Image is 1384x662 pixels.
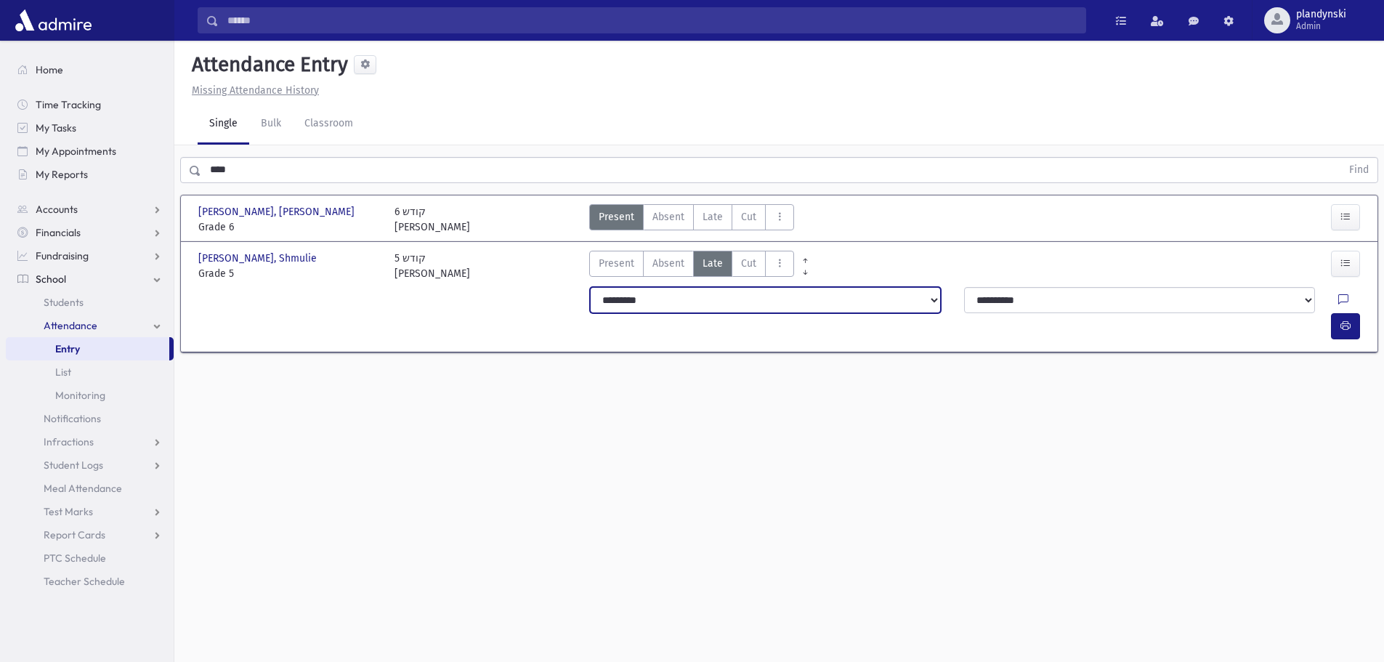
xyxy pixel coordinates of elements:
[198,104,249,145] a: Single
[6,407,174,430] a: Notifications
[6,93,174,116] a: Time Tracking
[44,552,106,565] span: PTC Schedule
[6,314,174,337] a: Attendance
[703,256,723,271] span: Late
[186,52,348,77] h5: Attendance Entry
[36,168,88,181] span: My Reports
[186,84,319,97] a: Missing Attendance History
[249,104,293,145] a: Bulk
[6,221,174,244] a: Financials
[36,226,81,239] span: Financials
[36,98,101,111] span: Time Tracking
[44,296,84,309] span: Students
[36,63,63,76] span: Home
[599,209,634,225] span: Present
[599,256,634,271] span: Present
[44,459,103,472] span: Student Logs
[44,435,94,448] span: Infractions
[6,58,174,81] a: Home
[394,251,470,281] div: 5 קודש [PERSON_NAME]
[36,145,116,158] span: My Appointments
[55,342,80,355] span: Entry
[703,209,723,225] span: Late
[6,337,169,360] a: Entry
[44,505,93,518] span: Test Marks
[44,412,101,425] span: Notifications
[198,266,380,281] span: Grade 5
[652,256,684,271] span: Absent
[36,203,78,216] span: Accounts
[6,116,174,140] a: My Tasks
[741,256,756,271] span: Cut
[6,267,174,291] a: School
[12,6,95,35] img: AdmirePro
[741,209,756,225] span: Cut
[1296,20,1346,32] span: Admin
[198,219,380,235] span: Grade 6
[36,249,89,262] span: Fundraising
[55,389,105,402] span: Monitoring
[6,430,174,453] a: Infractions
[6,198,174,221] a: Accounts
[394,204,470,235] div: 6 קודש [PERSON_NAME]
[36,121,76,134] span: My Tasks
[198,251,320,266] span: [PERSON_NAME], Shmulie
[293,104,365,145] a: Classroom
[1340,158,1377,182] button: Find
[6,523,174,546] a: Report Cards
[6,477,174,500] a: Meal Attendance
[6,500,174,523] a: Test Marks
[589,251,794,281] div: AttTypes
[1296,9,1346,20] span: plandynski
[6,140,174,163] a: My Appointments
[6,570,174,593] a: Teacher Schedule
[589,204,794,235] div: AttTypes
[44,319,97,332] span: Attendance
[6,163,174,186] a: My Reports
[6,291,174,314] a: Students
[6,360,174,384] a: List
[44,575,125,588] span: Teacher Schedule
[192,84,319,97] u: Missing Attendance History
[44,528,105,541] span: Report Cards
[6,244,174,267] a: Fundraising
[198,204,357,219] span: [PERSON_NAME], [PERSON_NAME]
[652,209,684,225] span: Absent
[219,7,1085,33] input: Search
[6,546,174,570] a: PTC Schedule
[6,453,174,477] a: Student Logs
[55,366,71,379] span: List
[44,482,122,495] span: Meal Attendance
[36,273,66,286] span: School
[6,384,174,407] a: Monitoring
